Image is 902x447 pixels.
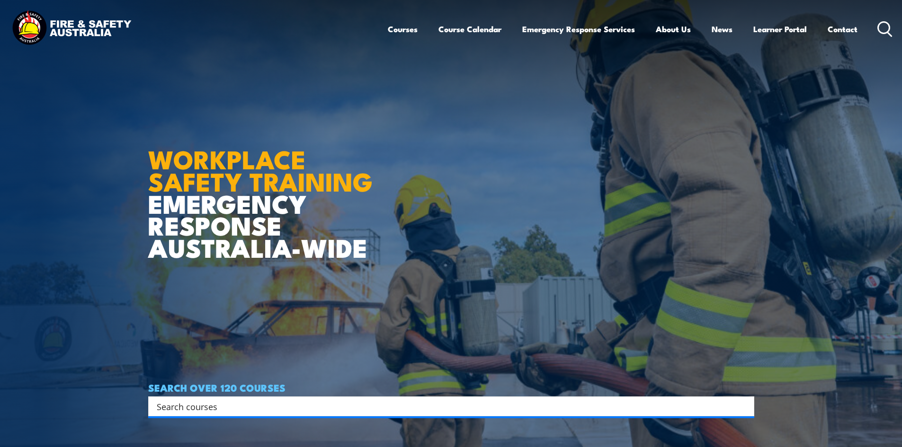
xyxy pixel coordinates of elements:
[388,17,418,42] a: Courses
[148,382,754,393] h4: SEARCH OVER 120 COURSES
[712,17,732,42] a: News
[522,17,635,42] a: Emergency Response Services
[157,399,733,413] input: Search input
[656,17,691,42] a: About Us
[738,400,751,413] button: Search magnifier button
[148,124,380,258] h1: EMERGENCY RESPONSE AUSTRALIA-WIDE
[159,400,735,413] form: Search form
[148,139,373,200] strong: WORKPLACE SAFETY TRAINING
[438,17,501,42] a: Course Calendar
[753,17,807,42] a: Learner Portal
[828,17,857,42] a: Contact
